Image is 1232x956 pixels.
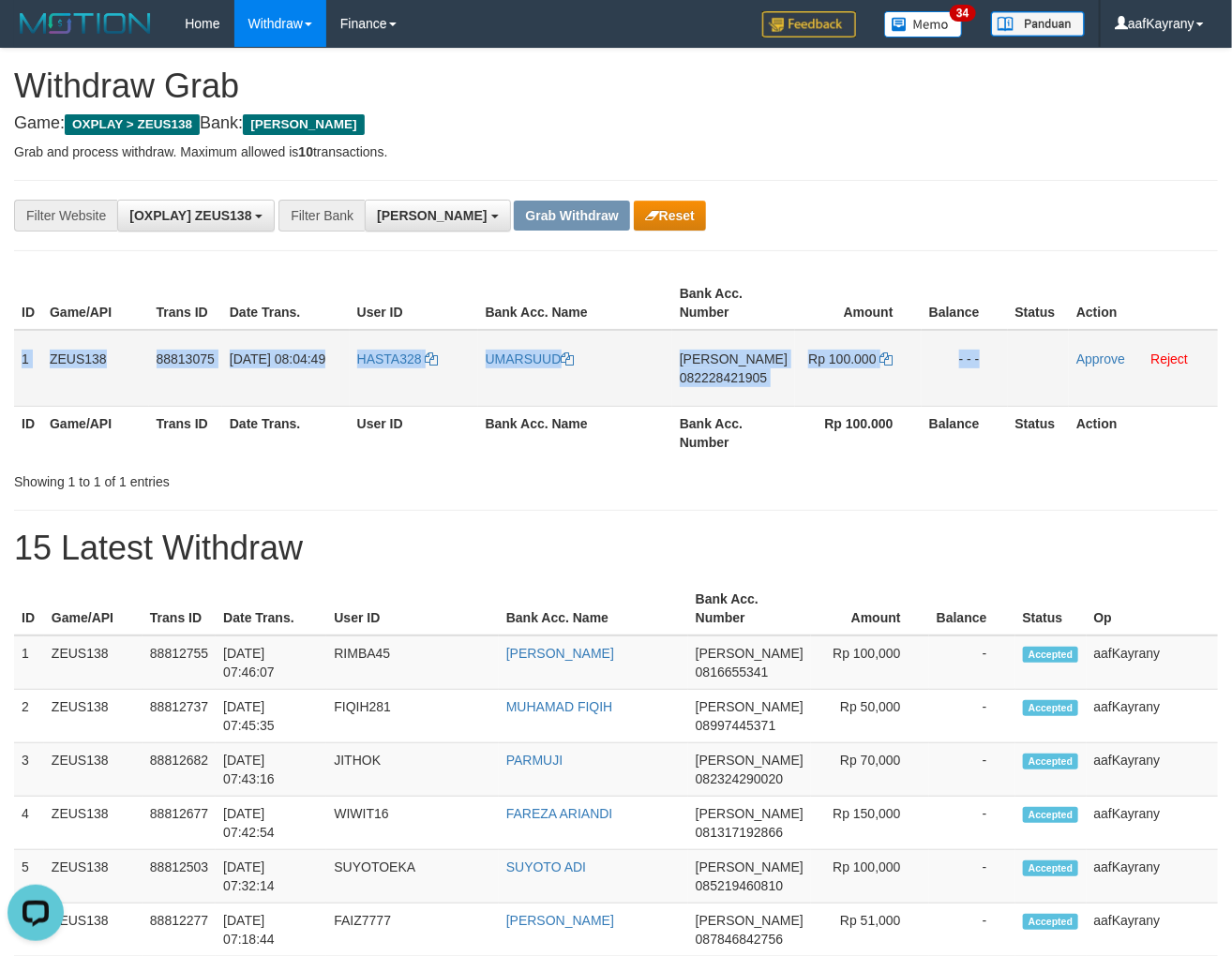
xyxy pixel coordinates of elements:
[1069,276,1218,330] th: Action
[222,276,350,330] th: Date Trans.
[377,208,487,223] span: [PERSON_NAME]
[884,11,963,37] img: Button%20Memo.svg
[298,144,313,159] strong: 10
[216,797,326,850] td: [DATE] 07:42:54
[216,582,326,635] th: Date Trans.
[696,753,804,768] span: [PERSON_NAME]
[14,142,1218,161] p: Grab and process withdraw. Maximum allowed is transactions.
[506,646,614,661] a: [PERSON_NAME]
[143,690,216,743] td: 88812737
[1087,797,1218,850] td: aafKayrany
[811,743,929,797] td: Rp 70,000
[216,690,326,743] td: [DATE] 07:45:35
[688,582,811,635] th: Bank Acc. Number
[506,913,614,928] a: [PERSON_NAME]
[14,530,1218,567] h1: 15 Latest Withdraw
[216,850,326,904] td: [DATE] 07:32:14
[350,276,478,330] th: User ID
[42,406,149,459] th: Game/API
[365,200,510,232] button: [PERSON_NAME]
[514,201,629,231] button: Grab Withdraw
[811,582,929,635] th: Amount
[357,351,439,366] a: HASTA328
[326,635,499,690] td: RIMBA45
[326,690,499,743] td: FIQIH281
[762,11,856,37] img: Feedback.jpg
[222,406,350,459] th: Date Trans.
[44,690,143,743] td: ZEUS138
[922,276,1008,330] th: Balance
[880,351,894,366] a: Copy 100000 to clipboard
[1087,850,1218,904] td: aafKayrany
[216,743,326,797] td: [DATE] 07:43:16
[795,406,922,459] th: Rp 100.000
[143,743,216,797] td: 88812682
[1087,743,1218,797] td: aafKayrany
[157,351,215,366] span: 88813075
[929,743,1015,797] td: -
[499,582,688,635] th: Bank Acc. Name
[811,850,929,904] td: Rp 100,000
[230,351,325,366] span: [DATE] 08:04:49
[795,276,922,330] th: Amount
[991,11,1085,37] img: panduan.png
[1023,647,1079,663] span: Accepted
[506,699,613,714] a: MUHAMAD FIQIH
[506,859,586,874] a: SUYOTO ADI
[216,635,326,690] td: [DATE] 07:46:07
[1087,635,1218,690] td: aafKayrany
[929,850,1015,904] td: -
[696,878,783,893] span: Copy 085219460810 to clipboard
[278,200,365,232] div: Filter Bank
[1150,351,1188,366] a: Reject
[8,7,64,64] button: Open LiveChat chat widget
[680,370,767,385] span: Copy 082228421905 to clipboard
[14,200,117,232] div: Filter Website
[672,276,795,330] th: Bank Acc. Number
[811,690,929,743] td: Rp 50,000
[44,635,143,690] td: ZEUS138
[14,114,1218,133] h4: Game: Bank:
[486,351,575,366] a: UMARSUUD
[506,753,563,768] a: PARMUJI
[149,276,222,330] th: Trans ID
[42,276,149,330] th: Game/API
[1076,351,1125,366] a: Approve
[14,465,500,491] div: Showing 1 to 1 of 1 entries
[326,797,499,850] td: WIWIT16
[143,582,216,635] th: Trans ID
[1015,582,1087,635] th: Status
[44,797,143,850] td: ZEUS138
[326,850,499,904] td: SUYOTOEKA
[696,825,783,840] span: Copy 081317192866 to clipboard
[696,859,804,874] span: [PERSON_NAME]
[929,582,1015,635] th: Balance
[14,9,157,37] img: MOTION_logo.png
[696,932,783,947] span: Copy 087846842756 to clipboard
[65,114,200,135] span: OXPLAY > ZEUS138
[357,351,422,366] span: HASTA328
[811,797,929,850] td: Rp 150,000
[950,5,975,22] span: 34
[929,635,1015,690] td: -
[42,330,149,407] td: ZEUS138
[680,351,788,366] span: [PERSON_NAME]
[44,850,143,904] td: ZEUS138
[14,67,1218,105] h1: Withdraw Grab
[14,743,44,797] td: 3
[14,330,42,407] td: 1
[478,406,672,459] th: Bank Acc. Name
[1023,860,1079,876] span: Accepted
[696,913,804,928] span: [PERSON_NAME]
[14,850,44,904] td: 5
[1008,406,1069,459] th: Status
[1087,582,1218,635] th: Op
[1023,754,1079,769] span: Accepted
[929,797,1015,850] td: -
[1023,807,1079,823] span: Accepted
[14,582,44,635] th: ID
[696,699,804,714] span: [PERSON_NAME]
[1023,700,1079,716] span: Accepted
[14,797,44,850] td: 4
[1008,276,1069,330] th: Status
